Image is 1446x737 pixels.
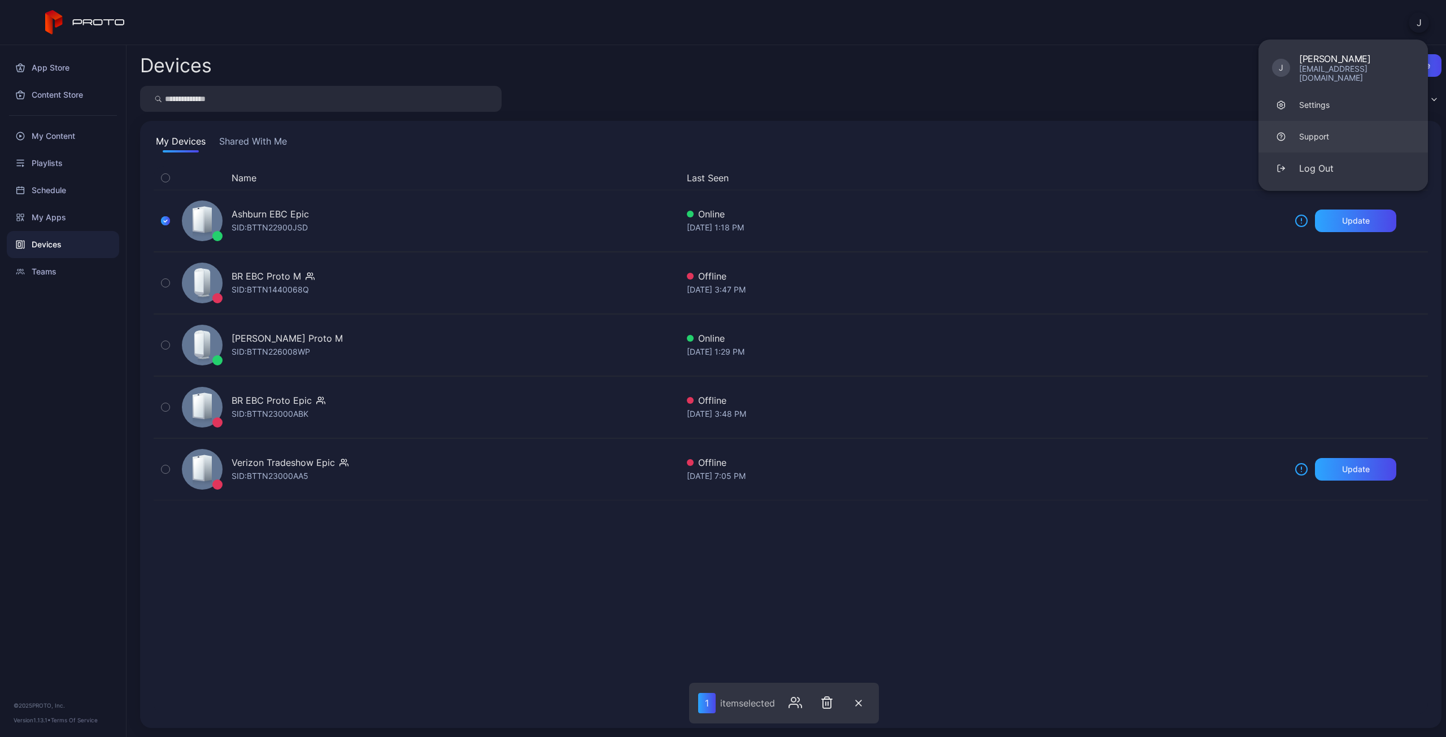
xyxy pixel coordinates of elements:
div: Offline [687,269,1286,283]
div: Online [687,332,1286,345]
div: Offline [687,456,1286,469]
div: SID: BTTN226008WP [232,345,310,359]
button: Name [232,171,256,185]
div: © 2025 PROTO, Inc. [14,701,112,710]
div: item selected [720,697,775,709]
a: Schedule [7,177,119,204]
div: [DATE] 1:18 PM [687,221,1286,234]
div: Ashburn EBC Epic [232,207,309,221]
button: Last Seen [687,171,1281,185]
div: SID: BTTN22900JSD [232,221,308,234]
div: Online [687,207,1286,221]
div: J [1272,59,1290,77]
a: Settings [1258,89,1428,121]
div: Update [1342,216,1370,225]
div: Offline [687,394,1286,407]
a: Content Store [7,81,119,108]
a: Teams [7,258,119,285]
h2: Devices [140,55,212,76]
a: My Apps [7,204,119,231]
div: [DATE] 3:47 PM [687,283,1286,296]
div: Log Out [1299,162,1334,175]
div: BR EBC Proto Epic [232,394,312,407]
div: [PERSON_NAME] [1299,53,1414,64]
div: 1 [698,693,716,713]
a: J[PERSON_NAME][EMAIL_ADDRESS][DOMAIN_NAME] [1258,46,1428,89]
button: Update [1315,458,1396,481]
div: SID: BTTN1440068Q [232,283,309,296]
a: My Content [7,123,119,150]
a: Devices [7,231,119,258]
div: [PERSON_NAME] Proto M [232,332,343,345]
a: Terms Of Service [51,717,98,723]
button: J [1409,12,1429,33]
a: Support [1258,121,1428,152]
a: App Store [7,54,119,81]
div: SID: BTTN23000AA5 [232,469,308,483]
div: [DATE] 1:29 PM [687,345,1286,359]
button: Log Out [1258,152,1428,184]
div: Verizon Tradeshow Epic [232,456,335,469]
div: Settings [1299,99,1330,111]
div: [EMAIL_ADDRESS][DOMAIN_NAME] [1299,64,1414,82]
div: [DATE] 7:05 PM [687,469,1286,483]
button: Update [1315,210,1396,232]
div: Support [1299,131,1329,142]
div: BR EBC Proto M [232,269,301,283]
button: Shared With Me [217,134,289,152]
div: [DATE] 3:48 PM [687,407,1286,421]
div: Update [1342,465,1370,474]
a: Playlists [7,150,119,177]
span: Version 1.13.1 • [14,717,51,723]
div: SID: BTTN23000ABK [232,407,308,421]
button: My Devices [154,134,208,152]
